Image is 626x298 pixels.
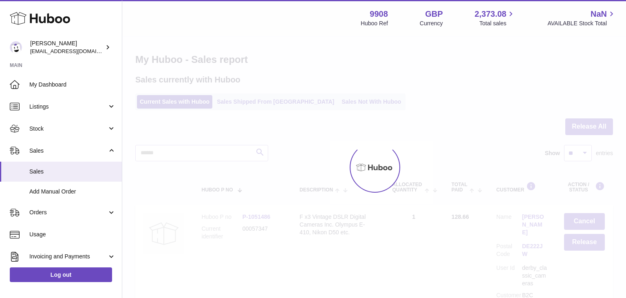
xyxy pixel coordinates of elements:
[29,188,116,196] span: Add Manual Order
[479,20,516,27] span: Total sales
[547,20,616,27] span: AVAILABLE Stock Total
[29,81,116,89] span: My Dashboard
[425,9,443,20] strong: GBP
[475,9,516,27] a: 2,373.08 Total sales
[547,9,616,27] a: NaN AVAILABLE Stock Total
[361,20,388,27] div: Huboo Ref
[29,168,116,176] span: Sales
[29,103,107,111] span: Listings
[30,40,104,55] div: [PERSON_NAME]
[10,267,112,282] a: Log out
[10,41,22,53] img: tbcollectables@hotmail.co.uk
[30,48,120,54] span: [EMAIL_ADDRESS][DOMAIN_NAME]
[591,9,607,20] span: NaN
[370,9,388,20] strong: 9908
[420,20,443,27] div: Currency
[29,231,116,238] span: Usage
[29,209,107,216] span: Orders
[29,125,107,133] span: Stock
[29,147,107,155] span: Sales
[475,9,507,20] span: 2,373.08
[29,253,107,260] span: Invoicing and Payments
